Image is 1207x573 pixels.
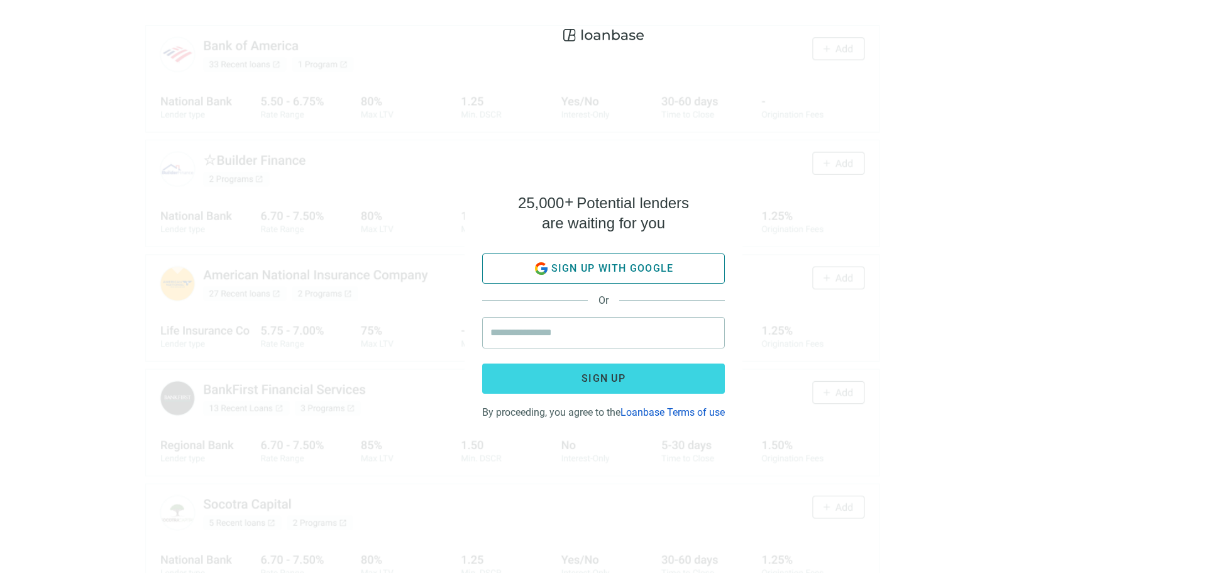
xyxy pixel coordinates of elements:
[581,372,626,384] span: Sign up
[482,404,725,418] div: By proceeding, you agree to the
[518,194,564,211] span: 25,000
[565,193,573,210] span: +
[482,364,725,394] button: Sign up
[588,294,619,306] span: Or
[482,253,725,284] button: Sign up with google
[551,262,674,274] span: Sign up with google
[518,193,689,233] h4: Potential lenders are waiting for you
[620,406,725,418] a: Loanbase Terms of use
